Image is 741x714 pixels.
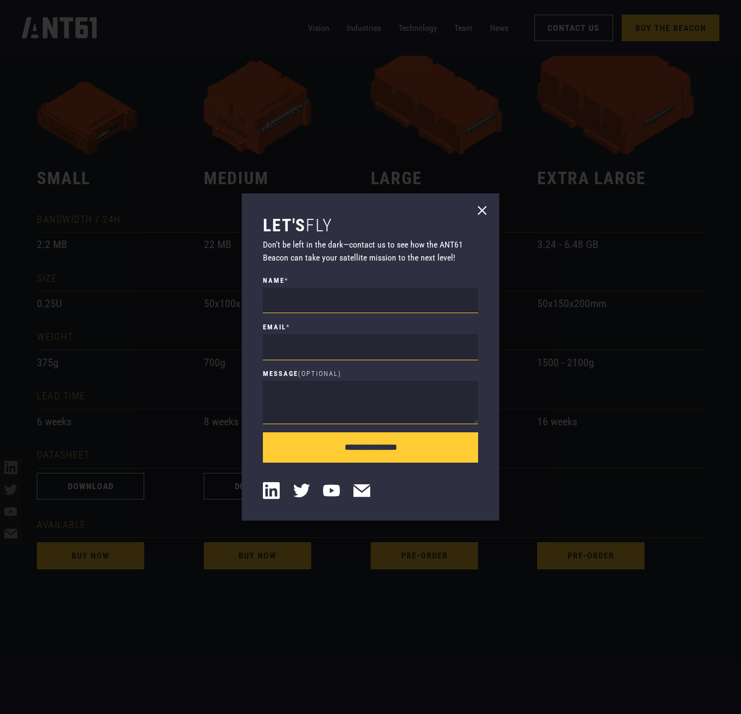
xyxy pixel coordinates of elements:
label: name [263,275,478,285]
label: Message [263,368,478,379]
h3: Let's [263,215,478,237]
span: fly [306,216,332,236]
form: Small Beacon - Buy Beacon Contact Form [263,275,478,463]
label: Email [263,322,478,332]
span: (Optional) [298,369,341,378]
p: Don’t be left in the dark—contact us to see how the ANT61 Beacon can take your satellite mission ... [263,238,478,264]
